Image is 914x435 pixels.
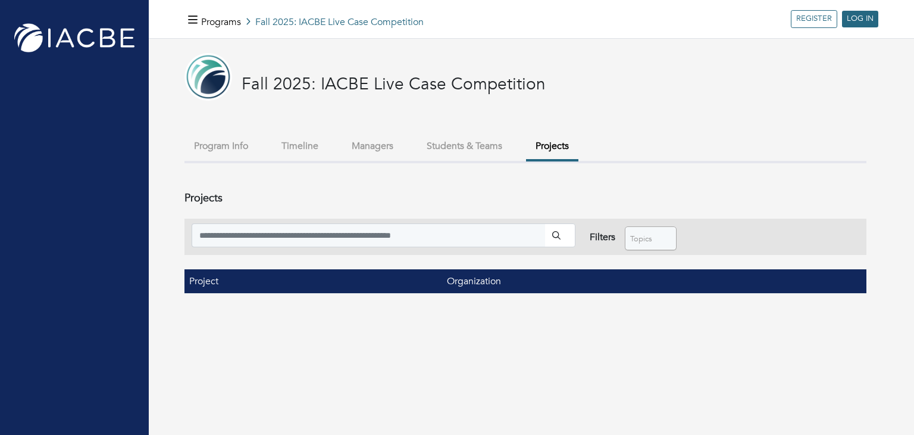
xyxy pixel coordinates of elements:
a: Programs [201,15,241,29]
a: LOG IN [842,11,878,27]
img: IACBE%20Page%20Photo.png [184,53,232,101]
h5: Fall 2025: IACBE Live Case Competition [201,17,424,28]
button: Students & Teams [417,133,512,159]
a: REGISTER [791,10,837,28]
button: Projects [526,133,578,161]
span: Topics [630,227,661,251]
h4: Projects [184,192,866,205]
div: Filters [590,230,615,244]
button: Program Info [184,133,258,159]
h3: Fall 2025: IACBE Live Case Competition [242,74,546,95]
button: Managers [342,133,403,159]
button: Timeline [272,133,328,159]
th: Project [184,269,442,294]
th: Organization [442,269,866,294]
img: IACBE_logo.png [12,21,137,55]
